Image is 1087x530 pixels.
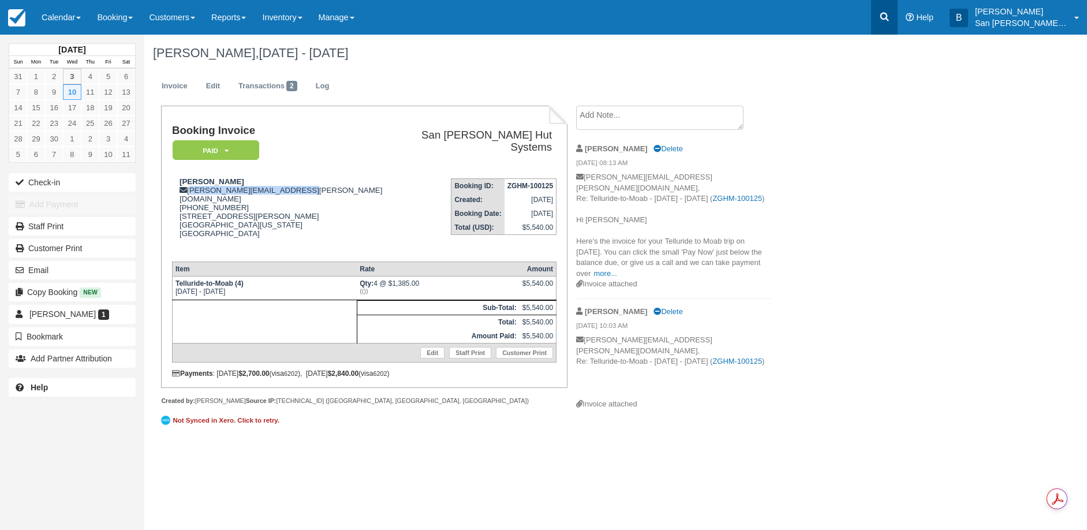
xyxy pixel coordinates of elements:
div: [PERSON_NAME] [TECHNICAL_ID] ([GEOGRAPHIC_DATA], [GEOGRAPHIC_DATA], [GEOGRAPHIC_DATA]) [161,397,567,405]
em: [DATE] 08:13 AM [576,158,771,171]
a: 4 [117,131,135,147]
a: 19 [99,100,117,115]
a: 29 [27,131,45,147]
a: more... [594,269,617,278]
a: 14 [9,100,27,115]
strong: ZGHM-100125 [507,182,553,190]
h2: San [PERSON_NAME] Hut Systems [400,129,552,153]
em: [DATE] 10:03 AM [576,321,771,334]
button: Copy Booking New [9,283,136,301]
a: Staff Print [449,347,491,359]
strong: [PERSON_NAME] [585,307,648,316]
p: [PERSON_NAME] [975,6,1067,17]
p: [PERSON_NAME][EMAIL_ADDRESS][PERSON_NAME][DOMAIN_NAME], Re: Telluride-to-Moab - [DATE] - [DATE] (... [576,172,771,279]
a: 16 [45,100,63,115]
a: 3 [99,131,117,147]
strong: $2,840.00 [328,369,358,378]
button: Add Partner Attribution [9,349,136,368]
a: Customer Print [496,347,553,359]
strong: Source IP: [246,397,277,404]
a: 4 [81,69,99,84]
strong: Created by: [161,397,195,404]
a: 1 [63,131,81,147]
h1: Booking Invoice [172,125,395,137]
a: 7 [45,147,63,162]
td: $5,540.00 [520,329,556,344]
th: Sun [9,56,27,69]
a: 28 [9,131,27,147]
a: 8 [27,84,45,100]
td: [DATE] [505,193,556,207]
a: Staff Print [9,217,136,236]
h1: [PERSON_NAME], [153,46,951,60]
a: Transactions2 [230,75,306,98]
a: Delete [653,307,682,316]
span: Help [916,13,933,22]
th: Item [172,262,357,276]
a: [PERSON_NAME] 1 [9,305,136,323]
span: 2 [286,81,297,91]
div: [PERSON_NAME][EMAIL_ADDRESS][PERSON_NAME][DOMAIN_NAME] [PHONE_NUMBER] [STREET_ADDRESS][PERSON_NAM... [172,177,395,252]
strong: [PERSON_NAME] [585,144,648,153]
em: Paid [173,140,259,161]
th: Booking ID: [451,179,505,193]
a: 7 [9,84,27,100]
a: Paid [172,140,255,161]
th: Sat [117,56,135,69]
td: [DATE] [505,207,556,221]
td: [DATE] - [DATE] [172,276,357,300]
div: Invoice attached [576,399,771,410]
strong: $2,700.00 [238,369,269,378]
th: Amount [520,262,556,276]
a: 17 [63,100,81,115]
a: 6 [117,69,135,84]
a: Delete [653,144,682,153]
span: 1 [98,309,109,320]
p: San [PERSON_NAME] Hut Systems [975,17,1067,29]
a: Log [307,75,338,98]
th: Rate [357,262,519,276]
a: 30 [45,131,63,147]
a: 5 [9,147,27,162]
strong: [PERSON_NAME] [180,177,244,186]
a: 20 [117,100,135,115]
th: Amount Paid: [357,329,519,344]
button: Check-in [9,173,136,192]
a: Edit [420,347,444,359]
span: [PERSON_NAME] [29,309,96,319]
a: 12 [99,84,117,100]
a: 18 [81,100,99,115]
a: 21 [9,115,27,131]
a: Edit [197,75,229,98]
a: ZGHM-100125 [712,194,762,203]
a: 10 [63,84,81,100]
a: 1 [27,69,45,84]
th: Total (USD): [451,221,505,235]
div: B [950,9,968,27]
a: 22 [27,115,45,131]
th: Sub-Total: [357,300,519,315]
a: Invoice [153,75,196,98]
a: Not Synced in Xero. Click to retry. [161,414,282,427]
th: Wed [63,56,81,69]
a: 13 [117,84,135,100]
a: 11 [81,84,99,100]
a: 3 [63,69,81,84]
th: Total: [357,315,519,329]
td: $5,540.00 [520,315,556,329]
div: $5,540.00 [522,279,553,297]
strong: Telluride-to-Moab (4) [175,279,244,288]
a: 27 [117,115,135,131]
a: 24 [63,115,81,131]
button: Add Payment [9,195,136,214]
a: 15 [27,100,45,115]
a: 6 [27,147,45,162]
button: Email [9,261,136,279]
th: Created: [451,193,505,207]
a: 26 [99,115,117,131]
i: Help [906,13,914,21]
a: 31 [9,69,27,84]
a: Customer Print [9,239,136,257]
td: $5,540.00 [505,221,556,235]
a: 23 [45,115,63,131]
